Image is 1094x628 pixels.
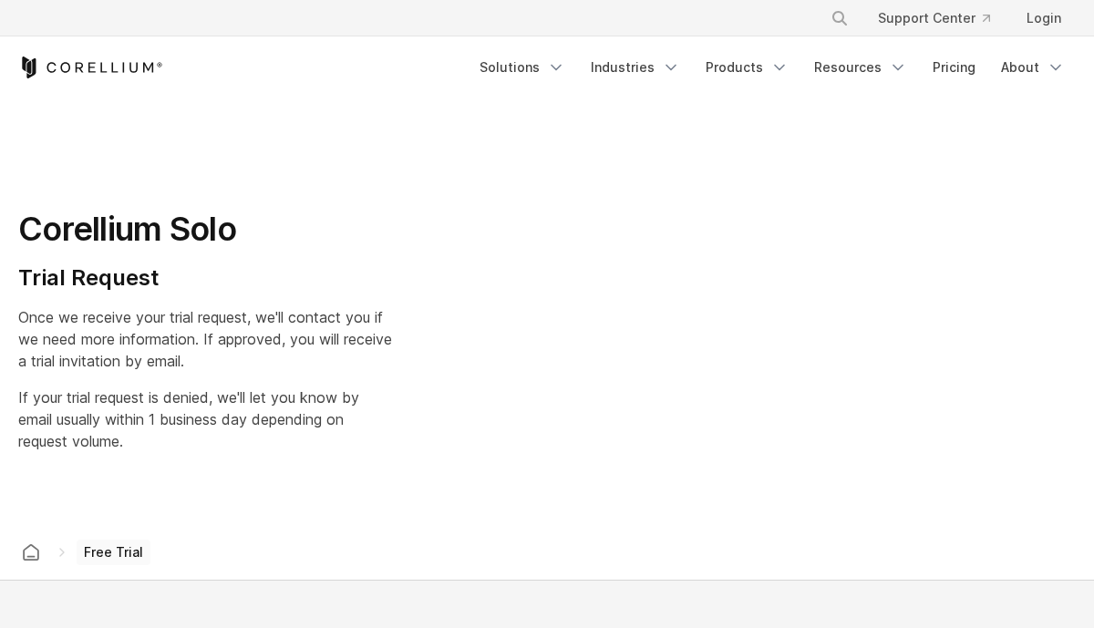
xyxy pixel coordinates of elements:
[18,57,163,78] a: Corellium Home
[580,51,691,84] a: Industries
[15,540,47,565] a: Corellium home
[803,51,918,84] a: Resources
[990,51,1076,84] a: About
[863,2,1005,35] a: Support Center
[469,51,576,84] a: Solutions
[469,51,1076,84] div: Navigation Menu
[18,308,392,370] span: Once we receive your trial request, we'll contact you if we need more information. If approved, y...
[1012,2,1076,35] a: Login
[695,51,800,84] a: Products
[823,2,856,35] button: Search
[77,540,150,565] span: Free Trial
[18,388,359,450] span: If your trial request is denied, we'll let you know by email usually within 1 business day depend...
[809,2,1076,35] div: Navigation Menu
[922,51,986,84] a: Pricing
[18,264,394,292] h4: Trial Request
[18,209,394,250] h1: Corellium Solo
